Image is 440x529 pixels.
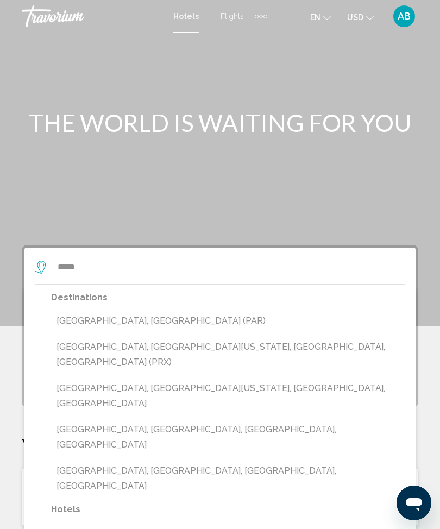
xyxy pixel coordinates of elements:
a: Hotels [173,12,199,21]
span: USD [347,13,363,22]
iframe: Button to launch messaging window [397,486,431,520]
button: Change currency [347,9,374,25]
button: Extra navigation items [255,8,267,25]
span: AB [398,11,411,22]
span: en [310,13,320,22]
p: Destinations [51,290,405,305]
h1: THE WORLD IS WAITING FOR YOU [22,109,418,137]
button: [GEOGRAPHIC_DATA], [GEOGRAPHIC_DATA][US_STATE], [GEOGRAPHIC_DATA], [GEOGRAPHIC_DATA] [51,378,405,414]
a: Travorium [22,5,162,27]
div: Search widget [24,248,416,405]
button: [GEOGRAPHIC_DATA], [GEOGRAPHIC_DATA][US_STATE], [GEOGRAPHIC_DATA], [GEOGRAPHIC_DATA] (PRX) [51,337,405,373]
button: [GEOGRAPHIC_DATA], [GEOGRAPHIC_DATA] (PAR) [51,311,405,331]
button: Change language [310,9,331,25]
button: [GEOGRAPHIC_DATA], [GEOGRAPHIC_DATA], [GEOGRAPHIC_DATA], [GEOGRAPHIC_DATA] [51,419,405,455]
p: Hotels [51,502,405,517]
a: Flights [221,12,244,21]
button: Hotels in [GEOGRAPHIC_DATA], [GEOGRAPHIC_DATA], [GEOGRAPHIC_DATA][DATE] - [DATE]1Room2Adults [22,467,215,527]
button: [GEOGRAPHIC_DATA], [GEOGRAPHIC_DATA], [GEOGRAPHIC_DATA], [GEOGRAPHIC_DATA] [51,461,405,496]
button: User Menu [390,5,418,28]
p: Your Recent Searches [22,434,418,456]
